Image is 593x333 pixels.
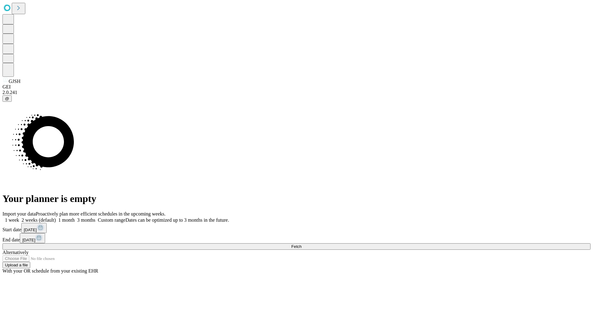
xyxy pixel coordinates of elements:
div: Start date [2,223,591,233]
button: [DATE] [20,233,45,243]
span: Import your data [2,211,36,216]
div: GEI [2,84,591,90]
div: End date [2,233,591,243]
span: Fetch [291,244,301,249]
span: Alternatively [2,250,28,255]
span: Proactively plan more efficient schedules in the upcoming weeks. [36,211,166,216]
span: @ [5,96,9,101]
span: Dates can be optimized up to 3 months in the future. [125,217,229,223]
button: @ [2,95,12,102]
div: 2.0.241 [2,90,591,95]
span: 1 month [58,217,75,223]
span: 1 week [5,217,19,223]
button: [DATE] [21,223,47,233]
span: Custom range [98,217,125,223]
span: 2 weeks (default) [22,217,56,223]
button: Fetch [2,243,591,250]
button: Upload a file [2,262,30,268]
span: With your OR schedule from your existing EHR [2,268,98,273]
span: [DATE] [24,228,37,232]
span: [DATE] [22,238,35,242]
span: GJSH [9,79,20,84]
h1: Your planner is empty [2,193,591,204]
span: 3 months [77,217,95,223]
